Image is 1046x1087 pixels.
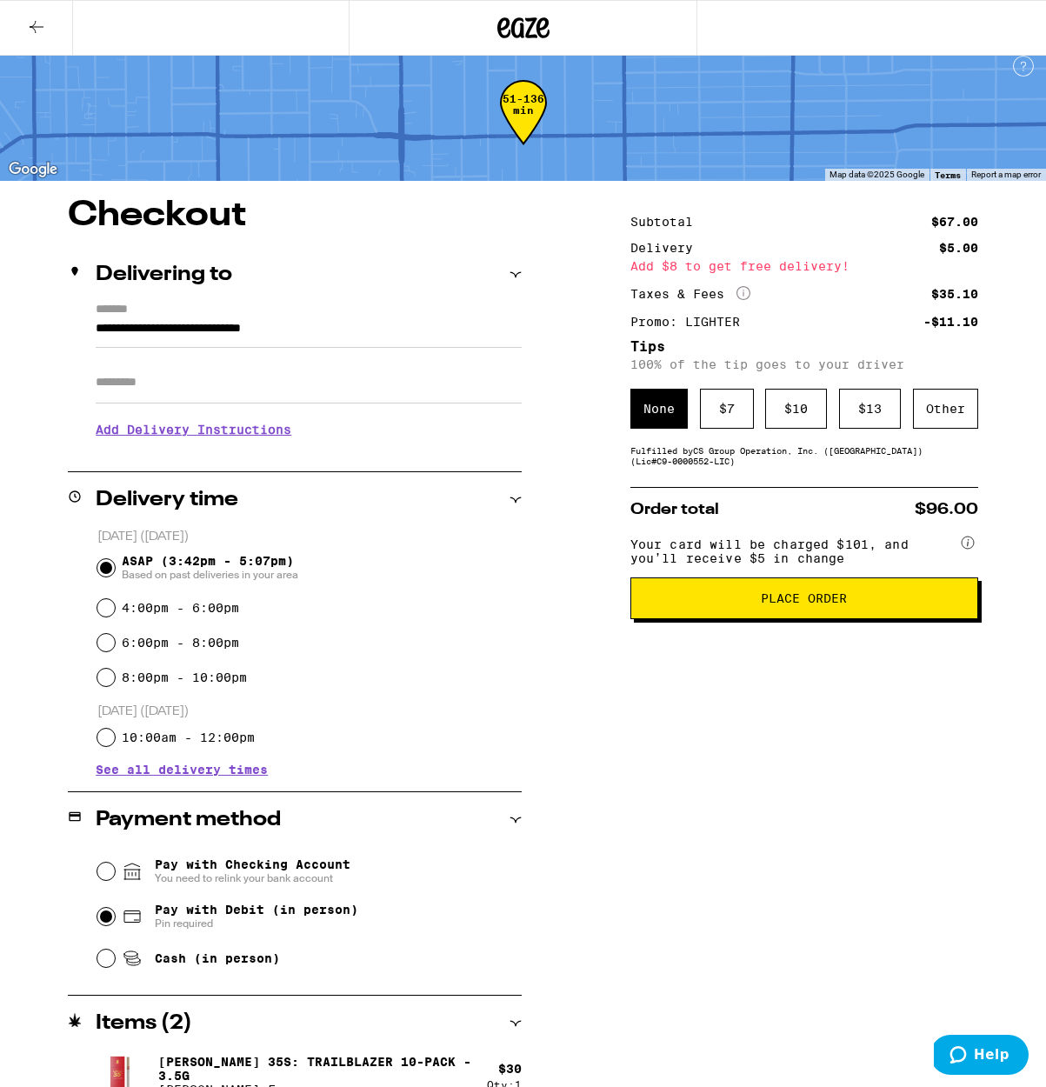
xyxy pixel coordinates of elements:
[96,410,522,450] h3: Add Delivery Instructions
[498,1062,522,1076] div: $ 30
[155,917,358,930] span: Pin required
[923,316,978,328] div: -$11.10
[4,158,62,181] a: Open this area in Google Maps (opens a new window)
[630,577,978,619] button: Place Order
[96,490,238,510] h2: Delivery time
[122,670,247,684] label: 8:00pm - 10:00pm
[96,810,281,830] h2: Payment method
[630,242,705,254] div: Delivery
[155,903,358,917] span: Pay with Debit (in person)
[122,601,239,615] label: 4:00pm - 6:00pm
[630,316,752,328] div: Promo: LIGHTER
[96,450,522,463] p: We'll contact you at [PHONE_NUMBER] when we arrive
[155,857,350,885] span: Pay with Checking Account
[934,1035,1029,1078] iframe: Opens a widget where you can find more information
[913,389,978,429] div: Other
[839,389,901,429] div: $ 13
[122,730,255,744] label: 10:00am - 12:00pm
[761,592,847,604] span: Place Order
[122,554,298,582] span: ASAP (3:42pm - 5:07pm)
[630,502,719,517] span: Order total
[971,170,1041,179] a: Report a map error
[630,286,750,302] div: Taxes & Fees
[96,264,232,285] h2: Delivering to
[630,216,705,228] div: Subtotal
[158,1055,473,1083] p: [PERSON_NAME] 35s: Trailblazer 10-Pack - 3.5g
[97,529,523,545] p: [DATE] ([DATE])
[96,1013,192,1034] h2: Items ( 2 )
[630,445,978,466] div: Fulfilled by CS Group Operation, Inc. ([GEOGRAPHIC_DATA]) (Lic# C9-0000552-LIC )
[155,871,350,885] span: You need to relink your bank account
[630,389,688,429] div: None
[630,260,978,272] div: Add $8 to get free delivery!
[931,288,978,300] div: $35.10
[4,158,62,181] img: Google
[122,636,239,650] label: 6:00pm - 8:00pm
[700,389,754,429] div: $ 7
[155,951,280,965] span: Cash (in person)
[765,389,827,429] div: $ 10
[630,340,978,354] h5: Tips
[122,568,298,582] span: Based on past deliveries in your area
[97,704,523,720] p: [DATE] ([DATE])
[931,216,978,228] div: $67.00
[939,242,978,254] div: $5.00
[96,764,268,776] button: See all delivery times
[500,93,547,158] div: 51-136 min
[935,170,961,180] a: Terms
[630,357,978,371] p: 100% of the tip goes to your driver
[915,502,978,517] span: $96.00
[630,531,957,565] span: Your card will be charged $101, and you’ll receive $5 in change
[829,170,924,179] span: Map data ©2025 Google
[68,198,522,233] h1: Checkout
